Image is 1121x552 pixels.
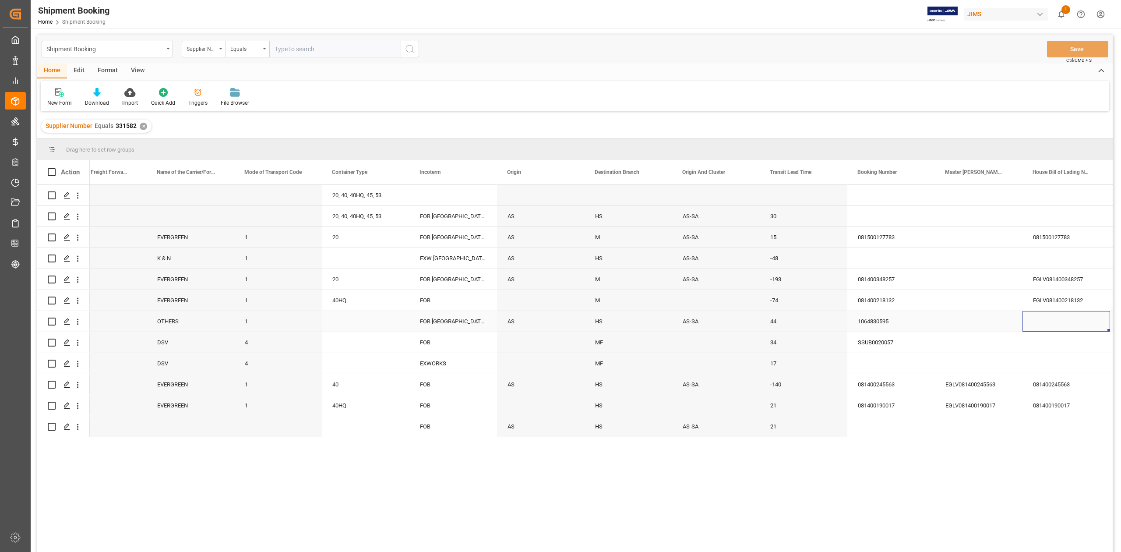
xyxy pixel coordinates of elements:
[497,248,585,269] div: AS
[38,4,109,17] div: Shipment Booking
[585,248,672,269] div: HS
[234,269,322,290] div: 1
[1061,5,1070,14] span: 1
[332,169,367,175] span: Container Type
[760,269,847,290] div: -193
[37,185,90,206] div: Press SPACE to select this row.
[147,269,234,290] div: EVERGREEN
[37,332,90,353] div: Press SPACE to select this row.
[1066,57,1092,64] span: Ctrl/CMD + S
[95,122,113,129] span: Equals
[37,353,90,374] div: Press SPACE to select this row.
[37,395,90,416] div: Press SPACE to select this row.
[234,374,322,395] div: 1
[585,269,672,290] div: M
[409,248,497,269] div: EXW [GEOGRAPHIC_DATA] 67152
[419,169,441,175] span: Incoterm
[1022,290,1110,311] div: EGLV081400218132
[122,99,138,107] div: Import
[147,395,234,416] div: EVERGREEN
[672,311,760,332] div: AS-SA
[672,374,760,395] div: AS-SA
[59,332,147,353] div: Q
[234,395,322,416] div: 1
[497,227,585,248] div: AS
[322,206,409,226] div: 20, 40, 40HQ, 45, 53
[147,332,234,353] div: DSV
[760,395,847,416] div: 21
[230,43,260,53] div: Equals
[147,248,234,269] div: K & N
[187,43,216,53] div: Supplier Number
[409,206,497,226] div: FOB [GEOGRAPHIC_DATA] ID
[964,8,1048,21] div: JIMS
[42,41,173,57] button: open menu
[409,332,497,353] div: FOB
[116,122,137,129] span: 331582
[67,64,91,78] div: Edit
[585,206,672,226] div: HS
[37,290,90,311] div: Press SPACE to select this row.
[585,353,672,374] div: MF
[147,353,234,374] div: DSV
[140,123,147,130] div: ✕
[1022,395,1110,416] div: 081400190017
[322,395,409,416] div: 40HQ
[234,290,322,311] div: 1
[37,374,90,395] div: Press SPACE to select this row.
[847,227,935,248] div: 081500127783
[37,64,67,78] div: Home
[37,416,90,437] div: Press SPACE to select this row.
[595,169,639,175] span: Destination Branch
[964,6,1051,22] button: JIMS
[760,248,847,269] div: -48
[59,227,147,248] div: H
[147,290,234,311] div: EVERGREEN
[85,99,109,107] div: Download
[935,395,1022,416] div: EGLV081400190017
[1051,4,1071,24] button: show 1 new notifications
[147,374,234,395] div: EVERGREEN
[945,169,1004,175] span: Master [PERSON_NAME] of Lading Number
[760,206,847,226] div: 30
[322,185,409,205] div: 20, 40, 40HQ, 45, 53
[1022,269,1110,290] div: EGLV081400348257
[585,416,672,437] div: HS
[409,227,497,248] div: FOB [GEOGRAPHIC_DATA] ID
[409,269,497,290] div: FOB [GEOGRAPHIC_DATA] ID
[672,206,760,226] div: AS-SA
[682,169,725,175] span: Origin And Cluster
[147,311,234,332] div: OTHERS
[760,227,847,248] div: 15
[322,269,409,290] div: 20
[234,227,322,248] div: 1
[672,269,760,290] div: AS-SA
[59,248,147,269] div: D
[37,269,90,290] div: Press SPACE to select this row.
[157,169,215,175] span: Name of the Carrier/Forwarder
[37,248,90,269] div: Press SPACE to select this row.
[585,311,672,332] div: HS
[182,41,226,57] button: open menu
[760,374,847,395] div: -140
[124,64,151,78] div: View
[47,99,72,107] div: New Form
[322,290,409,311] div: 40HQ
[234,248,322,269] div: 1
[409,416,497,437] div: FOB
[37,311,90,332] div: Press SPACE to select this row.
[847,290,935,311] div: 081400218132
[46,122,92,129] span: Supplier Number
[409,395,497,416] div: FOB
[409,353,497,374] div: EXWORKS
[409,290,497,311] div: FOB
[91,64,124,78] div: Format
[322,227,409,248] div: 20
[38,19,53,25] a: Home
[59,395,147,416] div: H
[497,416,585,437] div: AS
[59,353,147,374] div: Q
[847,311,935,332] div: 1064830595
[927,7,958,22] img: Exertis%20JAM%20-%20Email%20Logo.jpg_1722504956.jpg
[244,169,302,175] span: Mode of Transport Code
